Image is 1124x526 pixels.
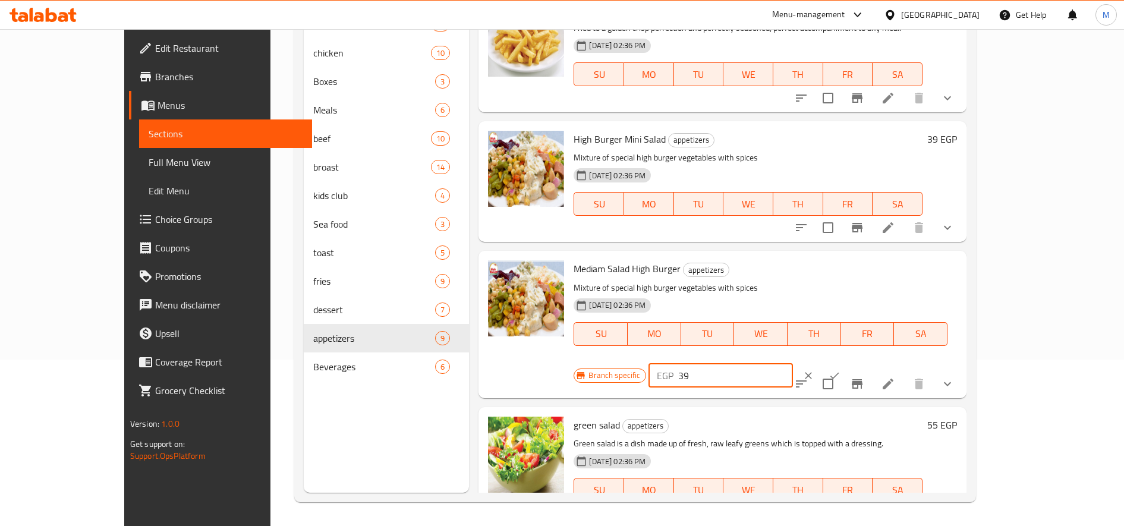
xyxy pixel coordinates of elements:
[435,331,450,345] div: items
[773,62,823,86] button: TH
[723,62,773,86] button: WE
[622,419,669,433] div: appetizers
[432,162,449,173] span: 14
[139,177,312,205] a: Edit Menu
[657,368,673,383] p: EGP
[129,291,312,319] a: Menu disclaimer
[669,133,714,147] span: appetizers
[841,322,895,346] button: FR
[773,478,823,502] button: TH
[129,319,312,348] a: Upsell
[304,267,470,295] div: fries9
[129,205,312,234] a: Choice Groups
[674,62,724,86] button: TU
[313,188,436,203] span: kids club
[313,360,436,374] span: Beverages
[436,276,449,287] span: 9
[728,481,769,499] span: WE
[584,456,650,467] span: [DATE] 02:36 PM
[313,217,436,231] span: Sea food
[129,34,312,62] a: Edit Restaurant
[436,304,449,316] span: 7
[574,21,922,36] p: Fried to a golden crisp perfection and perfectly seasoned, perfect accompaniment to any meal.
[723,478,773,502] button: WE
[435,103,450,117] div: items
[686,325,730,342] span: TU
[155,269,303,284] span: Promotions
[873,192,923,216] button: SA
[129,262,312,291] a: Promotions
[629,66,669,83] span: MO
[881,377,895,391] a: Edit menu item
[584,170,650,181] span: [DATE] 02:36 PM
[313,74,436,89] span: Boxes
[683,263,729,277] div: appetizers
[905,370,933,398] button: delete
[436,105,449,116] span: 6
[313,131,432,146] span: beef
[304,295,470,324] div: dessert7
[488,131,564,207] img: High Burger Mini Salad
[129,62,312,91] a: Branches
[905,213,933,242] button: delete
[304,39,470,67] div: chicken10
[678,364,793,388] input: Please enter price
[584,40,650,51] span: [DATE] 02:36 PM
[788,322,841,346] button: TH
[436,76,449,87] span: 3
[574,260,681,278] span: Mediam Salad High Burger
[901,8,980,21] div: [GEOGRAPHIC_DATA]
[304,210,470,238] div: Sea food3
[304,124,470,153] div: beef10
[629,196,669,213] span: MO
[778,66,818,83] span: TH
[574,62,624,86] button: SU
[129,91,312,119] a: Menus
[436,190,449,201] span: 4
[129,376,312,405] a: Grocery Checklist
[877,481,918,499] span: SA
[130,448,206,464] a: Support.OpsPlatform
[161,416,180,431] span: 1.0.0
[304,5,470,386] nav: Menu sections
[129,234,312,262] a: Coupons
[739,325,783,342] span: WE
[584,370,645,381] span: Branch specific
[574,478,624,502] button: SU
[681,322,735,346] button: TU
[816,215,840,240] span: Select to update
[436,361,449,373] span: 6
[304,67,470,96] div: Boxes3
[432,48,449,59] span: 10
[1103,8,1110,21] span: M
[905,84,933,112] button: delete
[574,322,628,346] button: SU
[679,196,719,213] span: TU
[431,160,450,174] div: items
[431,46,450,60] div: items
[313,103,436,117] div: Meals
[624,478,674,502] button: MO
[624,192,674,216] button: MO
[624,62,674,86] button: MO
[435,188,450,203] div: items
[488,260,564,336] img: Mediam Salad High Burger
[877,66,918,83] span: SA
[899,325,943,342] span: SA
[933,370,962,398] button: show more
[881,221,895,235] a: Edit menu item
[313,274,436,288] span: fries
[313,46,432,60] span: chicken
[927,417,957,433] h6: 55 EGP
[313,303,436,317] span: dessert
[435,360,450,374] div: items
[927,131,957,147] h6: 39 EGP
[632,325,676,342] span: MO
[155,355,303,369] span: Coverage Report
[674,478,724,502] button: TU
[304,153,470,181] div: broast14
